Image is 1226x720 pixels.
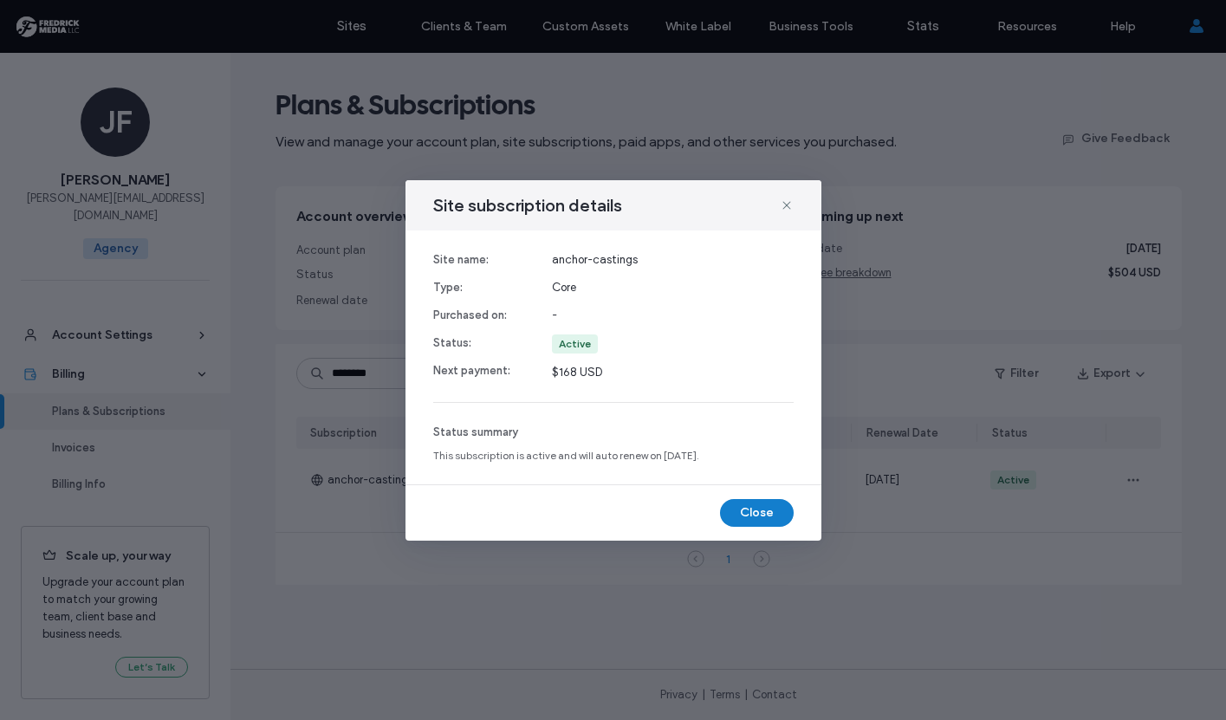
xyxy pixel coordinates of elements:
[47,101,61,114] img: tab_domain_overview_orange.svg
[49,28,85,42] div: v 4.0.25
[433,362,510,379] span: Next payment:
[40,12,75,28] span: Help
[559,336,591,352] div: Active
[433,279,510,296] span: Type:
[28,45,42,59] img: website_grey.svg
[172,101,186,114] img: tab_keywords_by_traffic_grey.svg
[552,279,794,296] span: Core
[433,307,510,324] span: Purchased on:
[433,424,794,441] span: Status summary
[45,45,191,59] div: Domain: [DOMAIN_NAME]
[433,334,510,352] span: Status:
[552,364,794,381] span: $168 USD
[720,499,794,527] button: Close
[66,102,155,114] div: Domain Overview
[552,307,794,324] span: -
[28,28,42,42] img: logo_orange.svg
[433,251,510,269] span: Site name:
[433,194,622,217] span: Site subscription details
[191,102,292,114] div: Keywords by Traffic
[433,448,794,464] span: This subscription is active and will auto renew on [DATE].
[552,251,794,269] span: anchor-castings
